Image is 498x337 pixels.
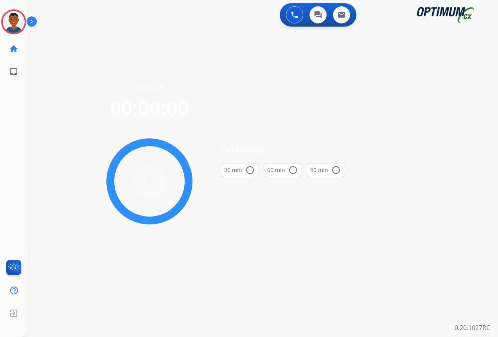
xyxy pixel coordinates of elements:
mat-icon: inbox [9,67,18,76]
mat-icon: radio_button_unchecked [288,165,298,175]
span: On Lunch [221,143,345,157]
span: 00:00:00 [110,95,189,121]
p: 0.20.1027RC [455,323,490,332]
mat-icon: radio_button_unchecked [331,165,341,175]
mat-icon: home [9,44,18,54]
button: 60 min [264,163,302,177]
mat-icon: radio_button_unchecked [245,165,255,175]
button: 90 min [307,163,345,177]
img: avatar [3,11,25,33]
span: Time left [133,82,165,93]
button: 30 min [221,163,259,177]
